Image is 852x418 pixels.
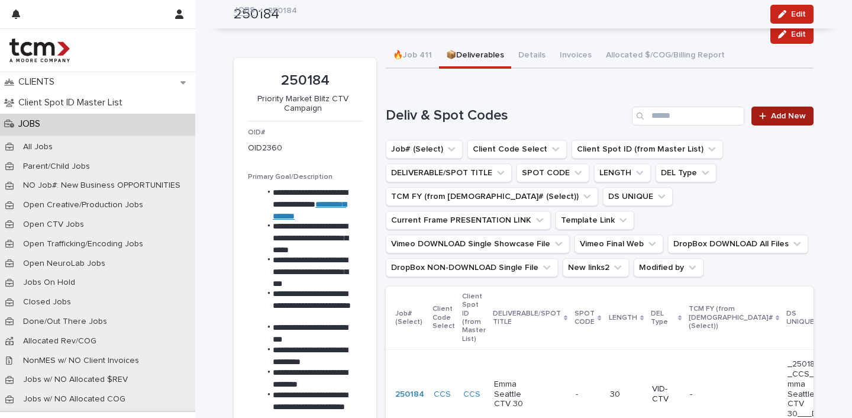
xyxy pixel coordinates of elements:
[594,163,651,182] button: LENGTH
[689,303,773,333] p: TCM FY (from [DEMOGRAPHIC_DATA]# (Select))
[463,390,480,400] a: CCS
[575,234,663,253] button: Vimeo Final Web
[14,278,85,288] p: Jobs On Hold
[467,140,567,159] button: Client Code Select
[462,290,486,346] p: Client Spot ID (from Master List)
[603,187,673,206] button: DS UNIQUE
[14,97,132,108] p: Client Spot ID Master List
[433,303,455,333] p: Client Code Select
[386,187,598,206] button: TCM FY (from Job# (Select))
[386,211,551,230] button: Current Frame PRESENTATION LINK
[248,72,362,89] p: 250184
[786,307,817,329] p: DS UNIQUE
[386,163,512,182] button: DELIVERABLE/SPOT TITLE
[668,234,808,253] button: DropBox DOWNLOAD All Files
[563,258,629,277] button: New links2
[14,181,190,191] p: NO Job#: New Business OPPORTUNITIES
[771,112,806,120] span: Add New
[14,317,117,327] p: Done/Out There Jobs
[572,140,723,159] button: Client Spot ID (from Master List)
[556,211,634,230] button: Template Link
[434,390,451,400] a: CCS
[248,173,333,181] span: Primary Goal/Description
[651,307,675,329] p: DEL Type
[656,163,717,182] button: DEL Type
[14,200,153,210] p: Open Creative/Production Jobs
[494,380,529,409] p: Emma Seattle CTV 30
[14,394,135,404] p: Jobs w/ NO Allocated COG
[386,258,558,277] button: DropBox NON-DOWNLOAD Single File
[599,44,732,69] button: Allocated $/COG/Billing Report
[517,163,589,182] button: SPOT CODE
[609,311,637,324] p: LENGTH
[610,390,643,400] p: 30
[14,220,93,230] p: Open CTV Jobs
[386,107,627,124] h1: Deliv & Spot Codes
[575,307,595,329] p: SPOT CODE
[439,44,511,69] button: 📦Deliverables
[234,2,255,16] a: JOBS
[14,239,153,249] p: Open Trafficking/Encoding Jobs
[248,94,357,114] p: Priority Market Blitz CTV Campaign
[9,38,70,62] img: 4hMmSqQkux38exxPVZHQ
[395,307,425,329] p: Job# (Select)
[248,129,265,136] span: OID#
[14,336,106,346] p: Allocated Rev/COG
[770,25,814,44] button: Edit
[14,297,80,307] p: Closed Jobs
[652,384,680,404] p: VID-CTV
[14,162,99,172] p: Parent/Child Jobs
[634,258,703,277] button: Modified by
[386,44,439,69] button: 🔥Job 411
[386,234,570,253] button: Vimeo DOWNLOAD Single Showcase File
[14,76,64,88] p: CLIENTS
[248,142,282,155] p: OID2360
[14,356,149,366] p: NonMES w/ NO Client Invoices
[14,259,115,269] p: Open NeuroLab Jobs
[14,118,50,130] p: JOBS
[14,142,62,152] p: All Jobs
[751,107,814,126] a: Add New
[791,30,806,38] span: Edit
[511,44,553,69] button: Details
[493,307,561,329] p: DELIVERABLE/SPOT TITLE
[632,107,744,126] input: Search
[14,375,137,385] p: Jobs w/ NO Allocated $REV
[690,390,725,400] p: -
[576,387,580,400] p: -
[386,140,463,159] button: Job# (Select)
[395,390,424,400] a: 250184
[268,3,297,16] p: 250184
[553,44,599,69] button: Invoices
